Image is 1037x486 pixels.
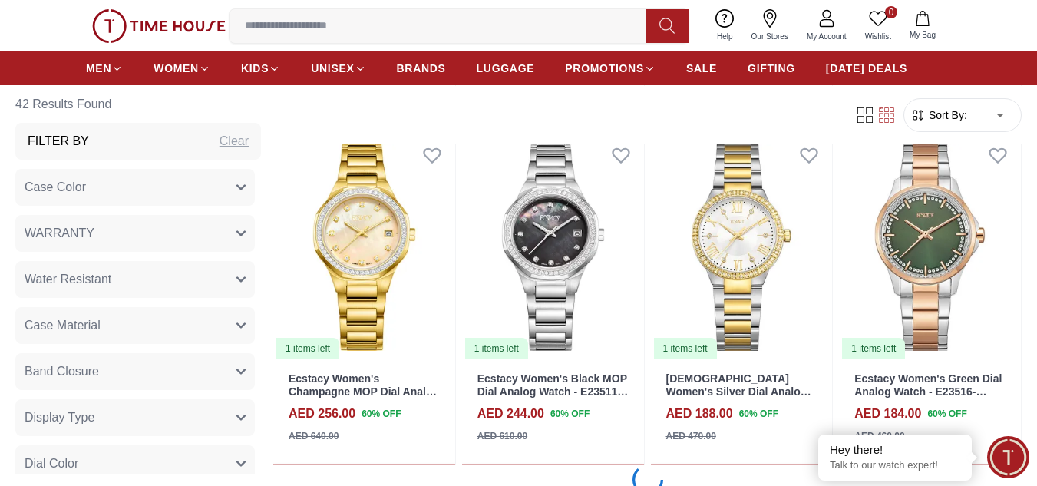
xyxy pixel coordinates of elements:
a: WOMEN [154,55,210,82]
div: AED 470.00 [666,429,716,443]
a: [DATE] DEALS [826,55,907,82]
span: [DATE] DEALS [826,61,907,76]
a: Ecstacy Women's Black MOP Dial Analog Watch - E23511-SBSMB [477,372,629,411]
img: Ecstacy Women's Green Dial Analog Watch - E23516-KBKH [839,132,1021,361]
span: Water Resistant [25,270,111,289]
button: Display Type [15,399,255,436]
div: Clear [220,132,249,150]
div: Chat Widget [987,436,1029,478]
div: AED 640.00 [289,429,339,443]
button: WARRANTY [15,215,255,252]
span: Band Closure [25,362,99,381]
a: LUGGAGE [477,55,535,82]
h4: AED 188.00 [666,405,733,423]
div: 1 items left [465,338,528,359]
div: AED 610.00 [477,429,527,443]
div: 1 items left [276,338,339,359]
span: Case Material [25,316,101,335]
p: Talk to our watch expert! [830,459,960,472]
span: Help [711,31,739,42]
span: 0 [885,6,897,18]
span: Wishlist [859,31,897,42]
button: Case Color [15,169,255,206]
span: PROMOTIONS [565,61,644,76]
a: Ecstacy Women's Black MOP Dial Analog Watch - E23511-SBSMB1 items left [462,132,644,361]
a: Our Stores [742,6,798,45]
span: Case Color [25,178,86,197]
span: MEN [86,61,111,76]
a: SALE [686,55,717,82]
span: Dial Color [25,455,78,473]
span: Our Stores [745,31,794,42]
a: GIFTING [748,55,795,82]
button: Band Closure [15,353,255,390]
button: Water Resistant [15,261,255,298]
a: Ecstacy Women's Champagne MOP Dial Analog Watch - E23511-GBGMC1 items left [273,132,455,361]
span: WARRANTY [25,224,94,243]
button: Case Material [15,307,255,344]
span: WOMEN [154,61,199,76]
button: My Bag [900,8,945,44]
div: 1 items left [654,338,717,359]
span: Sort By: [926,107,967,123]
span: My Bag [903,29,942,41]
img: Ecstacy Women's Black MOP Dial Analog Watch - E23511-SBSMB [462,132,644,361]
span: LUGGAGE [477,61,535,76]
img: ... [92,9,226,43]
span: SALE [686,61,717,76]
h6: 42 Results Found [15,86,261,123]
button: Sort By: [910,107,967,123]
h4: AED 244.00 [477,405,544,423]
span: Display Type [25,408,94,427]
a: MEN [86,55,123,82]
div: Hey there! [830,442,960,458]
a: KIDS [241,55,280,82]
img: Ecstacy Women's Champagne MOP Dial Analog Watch - E23511-GBGMC [273,132,455,361]
a: Help [708,6,742,45]
a: PROMOTIONS [565,55,656,82]
img: Ecstacy Women's Silver Dial Analog Watch - E23514-TBTS [651,132,833,361]
div: 1 items left [842,338,905,359]
h4: AED 184.00 [854,405,921,423]
a: Ecstacy Women's Green Dial Analog Watch - E23516-KBKH [854,372,1002,411]
a: BRANDS [397,55,446,82]
a: Ecstacy Women's Champagne MOP Dial Analog Watch - E23511-GBGMC [289,372,439,411]
span: 60 % OFF [927,407,966,421]
h4: AED 256.00 [289,405,355,423]
span: My Account [801,31,853,42]
span: 60 % OFF [550,407,590,421]
a: Ecstacy Women's Silver Dial Analog Watch - E23514-TBTS1 items left [651,132,833,361]
h3: Filter By [28,132,89,150]
span: 60 % OFF [362,407,401,421]
span: KIDS [241,61,269,76]
span: UNISEX [311,61,354,76]
div: AED 460.00 [854,429,904,443]
span: 60 % OFF [739,407,778,421]
a: Ecstacy Women's Green Dial Analog Watch - E23516-KBKH1 items left [839,132,1021,361]
a: [DEMOGRAPHIC_DATA] Women's Silver Dial Analog Watch - E23514-TBTS [666,372,811,411]
span: BRANDS [397,61,446,76]
a: 0Wishlist [856,6,900,45]
button: Dial Color [15,445,255,482]
span: GIFTING [748,61,795,76]
a: UNISEX [311,55,365,82]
